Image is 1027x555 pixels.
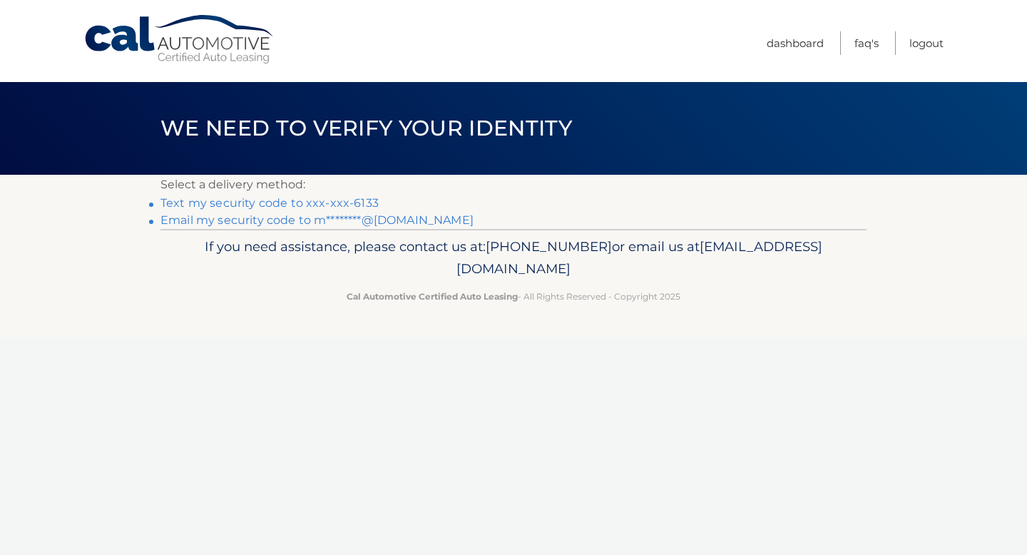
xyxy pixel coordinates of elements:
span: [PHONE_NUMBER] [486,238,612,255]
a: Text my security code to xxx-xxx-6133 [160,196,379,210]
p: If you need assistance, please contact us at: or email us at [170,235,857,281]
p: - All Rights Reserved - Copyright 2025 [170,289,857,304]
span: We need to verify your identity [160,115,572,141]
a: Email my security code to m********@[DOMAIN_NAME] [160,213,474,227]
strong: Cal Automotive Certified Auto Leasing [347,291,518,302]
a: Dashboard [767,31,824,55]
p: Select a delivery method: [160,175,867,195]
a: Logout [909,31,944,55]
a: FAQ's [854,31,879,55]
a: Cal Automotive [83,14,276,65]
